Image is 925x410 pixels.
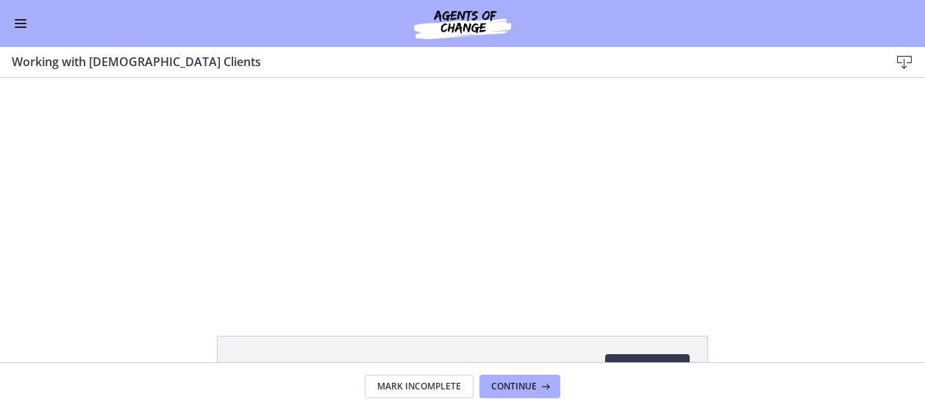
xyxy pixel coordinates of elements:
img: Agents of Change [374,6,551,41]
span: Continue [491,381,537,392]
a: Download [605,354,690,384]
span: Download [617,360,678,378]
h3: Working with [DEMOGRAPHIC_DATA] Clients [12,53,866,71]
button: Enable menu [12,15,29,32]
span: Working with [DEMOGRAPHIC_DATA] Clients - Questions [235,360,551,378]
button: Continue [479,375,560,398]
span: Mark Incomplete [377,381,461,392]
button: Mark Incomplete [365,375,474,398]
